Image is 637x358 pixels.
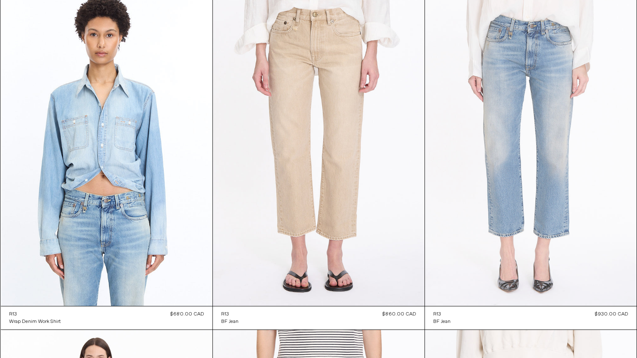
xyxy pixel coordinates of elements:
div: BF Jean [433,318,451,325]
div: BF Jean [221,318,239,325]
a: BF Jean [221,318,239,325]
div: R13 [9,311,17,318]
div: R13 [221,311,229,318]
div: R13 [433,311,441,318]
div: $680.00 CAD [170,311,204,318]
div: $930.00 CAD [595,311,628,318]
div: Wrap Denim Work Shirt [9,318,61,325]
a: R13 [221,311,239,318]
a: R13 [9,311,61,318]
a: R13 [433,311,451,318]
a: Wrap Denim Work Shirt [9,318,61,325]
div: $860.00 CAD [382,311,416,318]
a: BF Jean [433,318,451,325]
